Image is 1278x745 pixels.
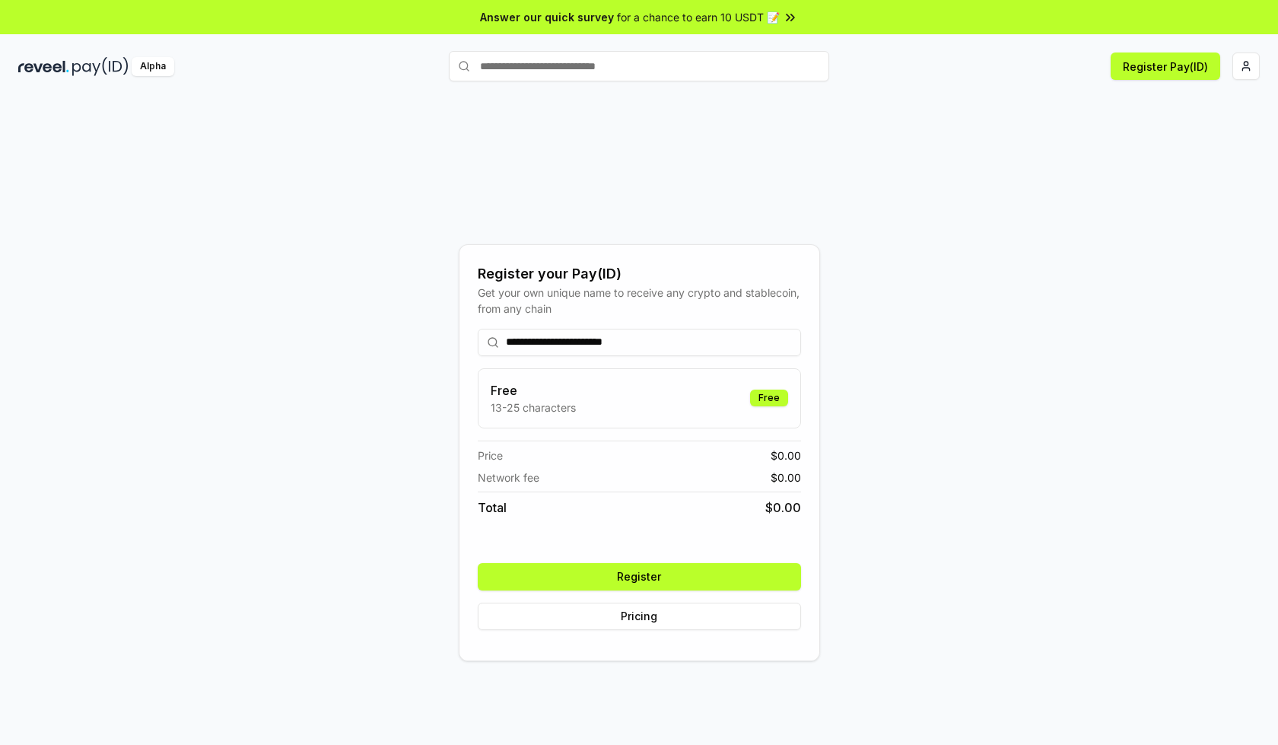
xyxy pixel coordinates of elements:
h3: Free [491,381,576,400]
button: Register Pay(ID) [1111,53,1220,80]
div: Alpha [132,57,174,76]
span: $ 0.00 [771,470,801,486]
button: Register [478,563,801,591]
span: Answer our quick survey [480,9,614,25]
span: Price [478,447,503,463]
div: Register your Pay(ID) [478,263,801,285]
img: pay_id [72,57,129,76]
span: Total [478,498,507,517]
span: for a chance to earn 10 USDT 📝 [617,9,780,25]
div: Free [750,390,788,406]
div: Get your own unique name to receive any crypto and stablecoin, from any chain [478,285,801,317]
span: Network fee [478,470,539,486]
span: $ 0.00 [765,498,801,517]
span: $ 0.00 [771,447,801,463]
button: Pricing [478,603,801,630]
p: 13-25 characters [491,400,576,415]
img: reveel_dark [18,57,69,76]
